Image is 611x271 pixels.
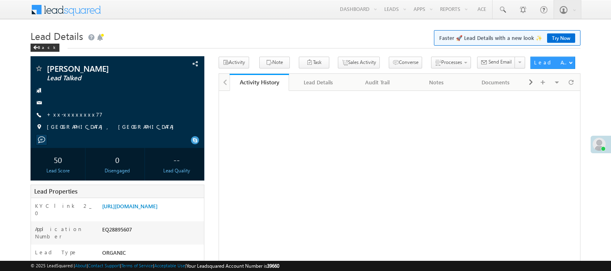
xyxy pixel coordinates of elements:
[151,152,202,167] div: --
[100,225,204,237] div: EQ28895607
[186,263,279,269] span: Your Leadsquared Account Number is
[47,123,178,131] span: [GEOGRAPHIC_DATA], [GEOGRAPHIC_DATA]
[441,59,462,65] span: Processes
[547,33,575,43] a: Try Now
[338,57,380,68] button: Sales Activity
[477,57,515,68] button: Send Email
[348,74,407,91] a: Audit Trail
[31,29,83,42] span: Lead Details
[534,59,569,66] div: Lead Actions
[31,262,279,270] span: © 2025 LeadSquared | | | | |
[88,263,120,268] a: Contact Support
[267,263,279,269] span: 39660
[530,57,575,69] button: Lead Actions
[47,74,155,82] span: Lead Talked
[121,263,153,268] a: Terms of Service
[355,77,400,87] div: Audit Trail
[102,203,158,209] a: [URL][DOMAIN_NAME]
[35,249,77,256] label: Lead Type
[488,58,512,66] span: Send Email
[389,57,422,68] button: Converse
[407,74,466,91] a: Notes
[236,78,283,86] div: Activity History
[100,249,204,260] div: ORGANIC
[75,263,87,268] a: About
[47,64,155,73] span: [PERSON_NAME]
[431,57,471,68] button: Processes
[289,74,348,91] a: Lead Details
[33,167,83,174] div: Lead Score
[151,167,202,174] div: Lead Quality
[31,43,64,50] a: Back
[439,34,575,42] span: Faster 🚀 Lead Details with a new look ✨
[34,187,77,195] span: Lead Properties
[466,74,526,91] a: Documents
[219,57,249,68] button: Activity
[230,74,289,91] a: Activity History
[154,263,185,268] a: Acceptable Use
[35,202,94,217] label: KYC link 2_0
[31,44,59,52] div: Back
[35,225,94,240] label: Application Number
[92,152,142,167] div: 0
[299,57,329,68] button: Task
[414,77,459,87] div: Notes
[92,167,142,174] div: Disengaged
[33,152,83,167] div: 50
[473,77,518,87] div: Documents
[47,111,103,118] a: +xx-xxxxxxxx77
[259,57,290,68] button: Note
[296,77,341,87] div: Lead Details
